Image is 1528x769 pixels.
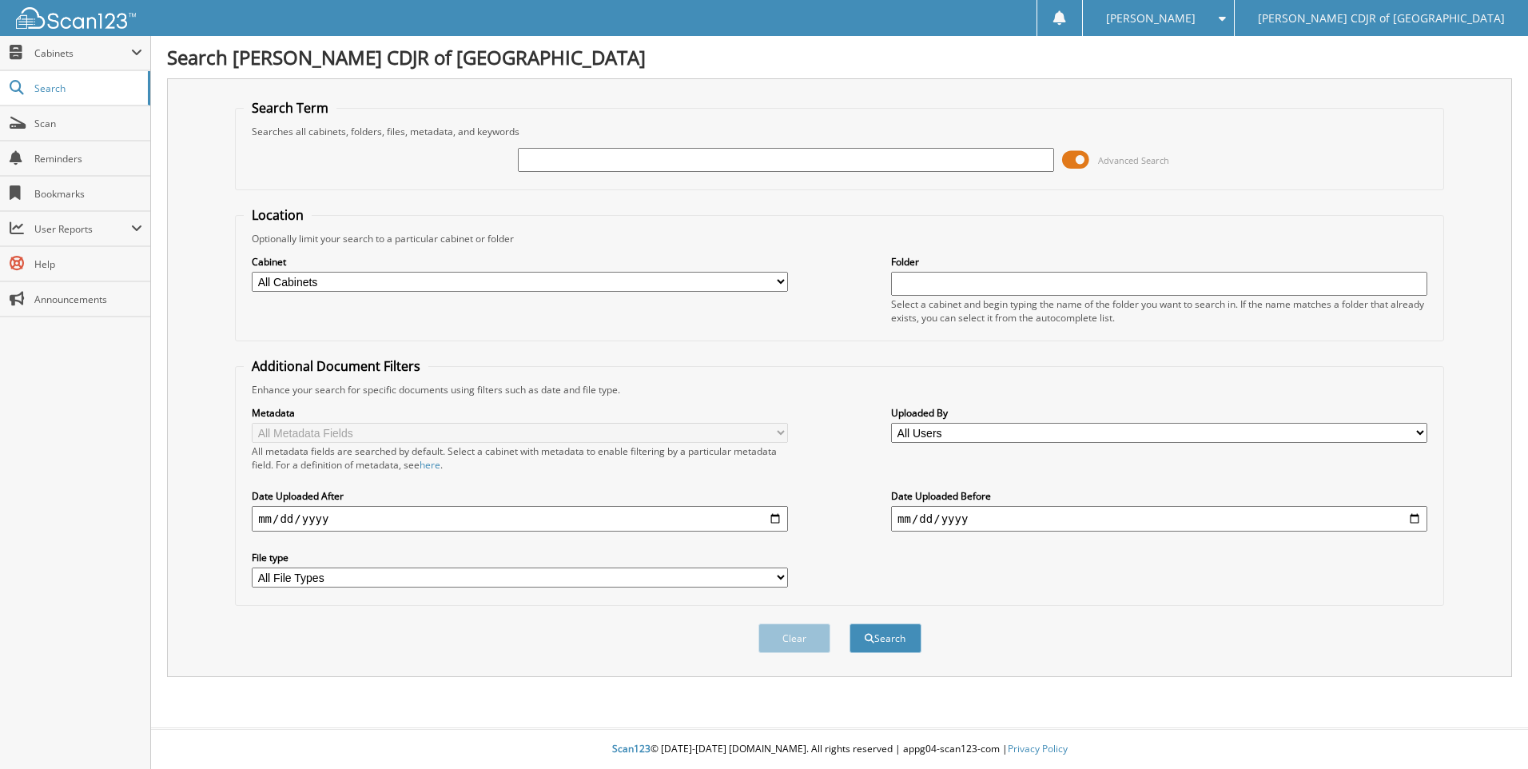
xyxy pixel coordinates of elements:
span: Scan [34,117,142,130]
div: All metadata fields are searched by default. Select a cabinet with metadata to enable filtering b... [252,444,788,472]
label: Date Uploaded Before [891,489,1427,503]
a: here [420,458,440,472]
label: Date Uploaded After [252,489,788,503]
div: Select a cabinet and begin typing the name of the folder you want to search in. If the name match... [891,297,1427,325]
legend: Additional Document Filters [244,357,428,375]
h1: Search [PERSON_NAME] CDJR of [GEOGRAPHIC_DATA] [167,44,1512,70]
a: Privacy Policy [1008,742,1068,755]
span: Help [34,257,142,271]
input: end [891,506,1427,532]
span: Scan123 [612,742,651,755]
legend: Search Term [244,99,336,117]
div: © [DATE]-[DATE] [DOMAIN_NAME]. All rights reserved | appg04-scan123-com | [151,730,1528,769]
span: Search [34,82,140,95]
span: Announcements [34,293,142,306]
input: start [252,506,788,532]
label: File type [252,551,788,564]
span: Bookmarks [34,187,142,201]
span: Reminders [34,152,142,165]
label: Uploaded By [891,406,1427,420]
button: Search [850,624,921,653]
img: scan123-logo-white.svg [16,7,136,29]
label: Cabinet [252,255,788,269]
span: [PERSON_NAME] CDJR of [GEOGRAPHIC_DATA] [1258,14,1505,23]
legend: Location [244,206,312,224]
div: Optionally limit your search to a particular cabinet or folder [244,232,1435,245]
span: [PERSON_NAME] [1106,14,1196,23]
div: Searches all cabinets, folders, files, metadata, and keywords [244,125,1435,138]
span: Advanced Search [1098,154,1169,166]
span: Cabinets [34,46,131,60]
label: Folder [891,255,1427,269]
div: Enhance your search for specific documents using filters such as date and file type. [244,383,1435,396]
button: Clear [758,624,830,653]
label: Metadata [252,406,788,420]
span: User Reports [34,222,131,236]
